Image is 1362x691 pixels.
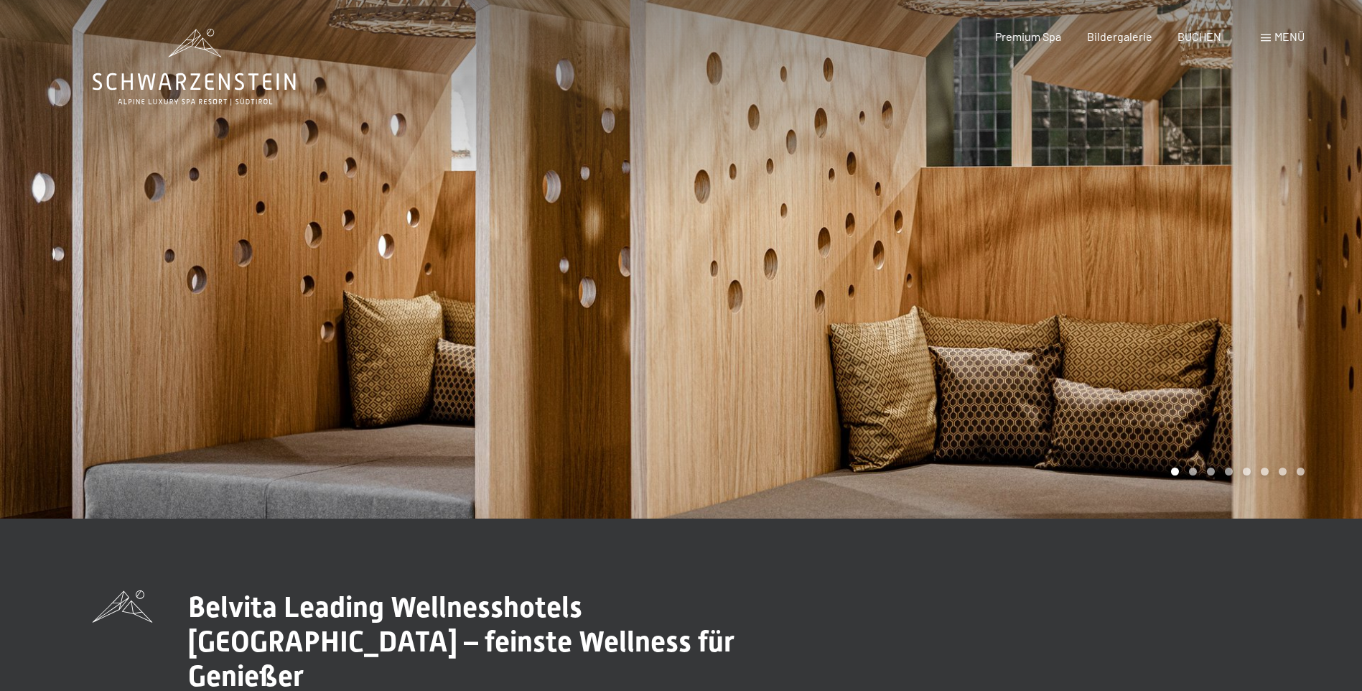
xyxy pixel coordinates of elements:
div: Carousel Page 5 [1243,468,1251,476]
span: Menü [1274,29,1305,43]
a: Bildergalerie [1087,29,1152,43]
a: Premium Spa [995,29,1061,43]
div: Carousel Page 3 [1207,468,1215,476]
a: BUCHEN [1177,29,1221,43]
div: Carousel Pagination [1166,468,1305,476]
div: Carousel Page 6 [1261,468,1269,476]
div: Carousel Page 8 [1297,468,1305,476]
div: Carousel Page 4 [1225,468,1233,476]
div: Carousel Page 1 (Current Slide) [1171,468,1179,476]
div: Carousel Page 7 [1279,468,1287,476]
div: Carousel Page 2 [1189,468,1197,476]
